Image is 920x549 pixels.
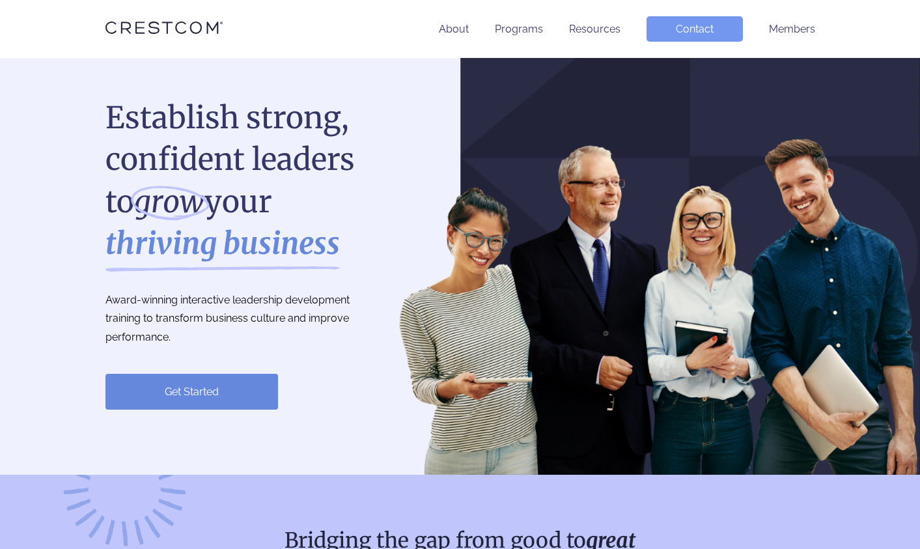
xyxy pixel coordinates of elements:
[105,223,340,264] strong: thriving business
[105,374,278,410] a: Get Started
[647,16,743,42] a: Contact
[569,23,620,35] a: Resources
[769,23,815,35] a: Members
[105,291,379,347] p: Award-winning interactive leadership development training to transform business culture and impro...
[439,23,469,35] a: About
[495,23,543,35] a: Programs
[134,181,204,223] i: grow
[105,97,379,265] h1: Establish strong, confident leaders to your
